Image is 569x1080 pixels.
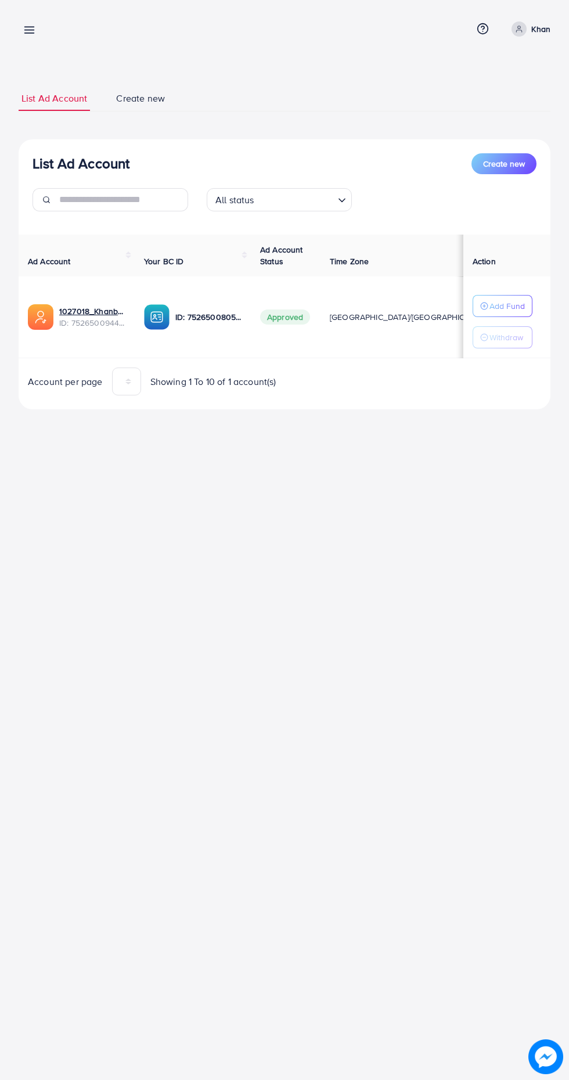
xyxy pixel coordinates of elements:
[144,255,184,267] span: Your BC ID
[489,330,523,344] p: Withdraw
[483,158,525,170] span: Create new
[258,189,333,208] input: Search for option
[150,375,276,388] span: Showing 1 To 10 of 1 account(s)
[28,375,103,388] span: Account per page
[473,255,496,267] span: Action
[175,310,242,324] p: ID: 7526500805902909457
[59,317,125,329] span: ID: 7526500944935256080
[28,304,53,330] img: ic-ads-acc.e4c84228.svg
[116,92,165,105] span: Create new
[33,155,129,172] h3: List Ad Account
[207,188,352,211] div: Search for option
[531,22,550,36] p: Khan
[330,255,369,267] span: Time Zone
[260,244,303,267] span: Ad Account Status
[330,311,491,323] span: [GEOGRAPHIC_DATA]/[GEOGRAPHIC_DATA]
[473,295,532,317] button: Add Fund
[473,326,532,348] button: Withdraw
[528,1039,563,1074] img: image
[260,309,310,325] span: Approved
[21,92,87,105] span: List Ad Account
[471,153,536,174] button: Create new
[144,304,170,330] img: ic-ba-acc.ded83a64.svg
[28,255,71,267] span: Ad Account
[59,305,125,329] div: <span class='underline'>1027018_Khanbhia_1752400071646</span></br>7526500944935256080
[213,192,257,208] span: All status
[489,299,525,313] p: Add Fund
[507,21,550,37] a: Khan
[59,305,125,317] a: 1027018_Khanbhia_1752400071646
